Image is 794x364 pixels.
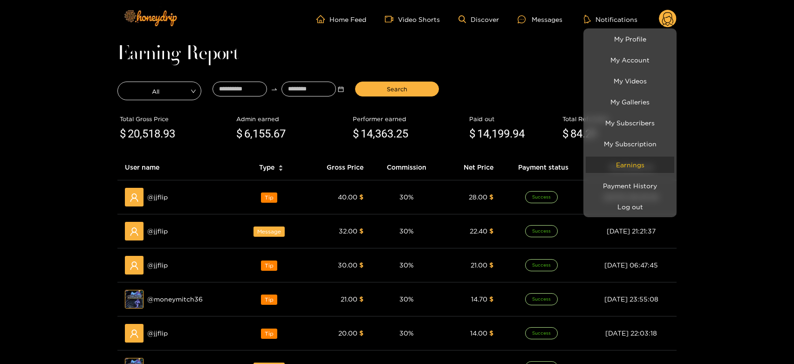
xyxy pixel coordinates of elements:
a: My Subscription [586,136,674,152]
button: Log out [586,199,674,215]
a: My Profile [586,31,674,47]
a: My Account [586,52,674,68]
a: Payment History [586,178,674,194]
a: My Subscribers [586,115,674,131]
a: My Galleries [586,94,674,110]
a: My Videos [586,73,674,89]
a: Earnings [586,157,674,173]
